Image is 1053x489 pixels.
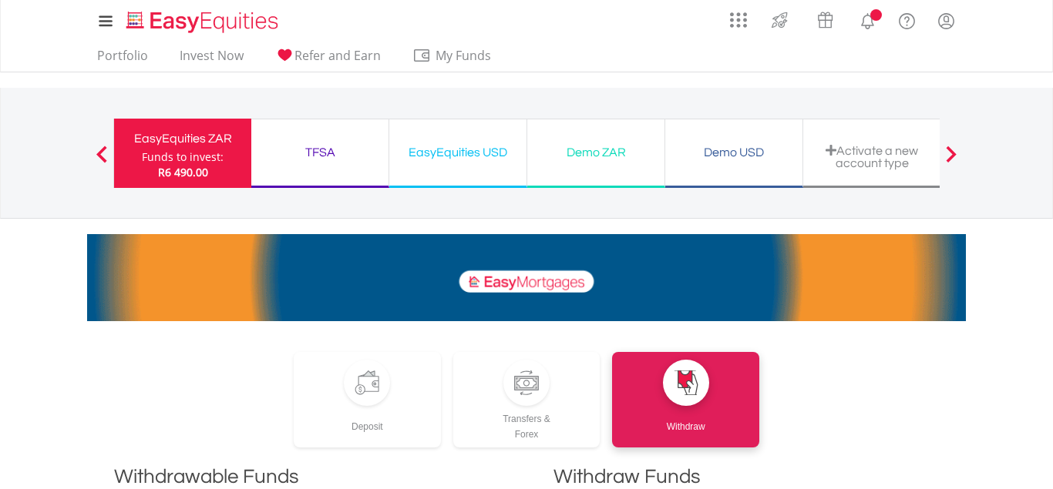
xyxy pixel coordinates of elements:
[927,4,966,38] a: My Profile
[120,4,284,35] a: Home page
[412,45,513,65] span: My Funds
[675,142,793,163] div: Demo USD
[261,142,379,163] div: TFSA
[887,4,927,35] a: FAQ's and Support
[812,8,838,32] img: vouchers-v2.svg
[767,8,792,32] img: thrive-v2.svg
[123,9,284,35] img: EasyEquities_Logo.png
[612,406,759,434] div: Withdraw
[142,149,224,165] div: Funds to invest:
[720,4,757,28] a: AppsGrid
[269,48,387,72] a: Refer and Earn
[453,352,601,447] a: Transfers &Forex
[123,128,242,149] div: EasyEquities ZAR
[294,352,441,447] a: Deposit
[91,48,154,72] a: Portfolio
[294,47,381,64] span: Refer and Earn
[399,142,517,163] div: EasyEquities USD
[848,4,887,35] a: Notifications
[294,406,441,434] div: Deposit
[802,4,848,32] a: Vouchers
[730,12,747,28] img: grid-menu-icon.svg
[612,352,759,447] a: Withdraw
[453,406,601,442] div: Transfers & Forex
[173,48,250,72] a: Invest Now
[158,165,208,179] span: R6 490.00
[537,142,655,163] div: Demo ZAR
[812,144,931,169] div: Activate a new account type
[87,234,966,321] img: EasyMortage Promotion Banner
